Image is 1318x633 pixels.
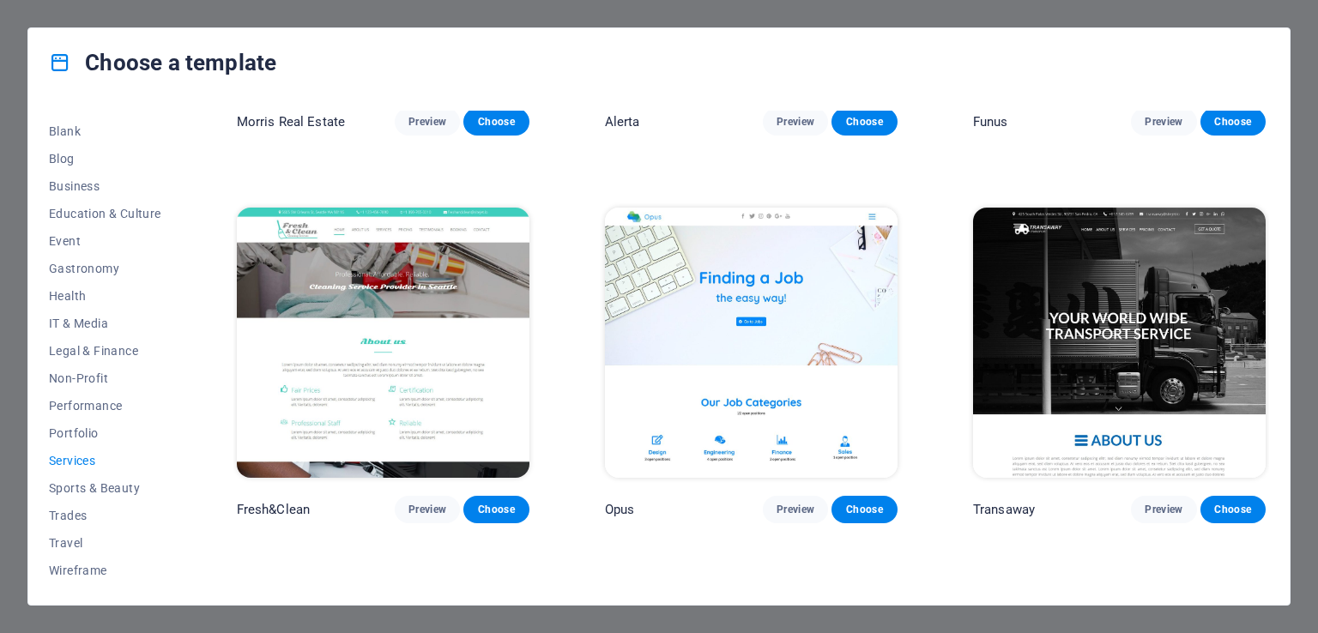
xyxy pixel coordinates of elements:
span: Choose [1214,503,1252,516]
span: Preview [1145,115,1182,129]
button: Performance [49,392,161,419]
span: Preview [777,115,814,129]
button: Choose [831,496,897,523]
button: Choose [1200,108,1266,136]
span: Blank [49,124,161,138]
span: Gastronomy [49,262,161,275]
button: Blank [49,118,161,145]
span: Choose [477,503,515,516]
button: Choose [831,108,897,136]
button: Travel [49,529,161,557]
button: Education & Culture [49,200,161,227]
button: Preview [763,496,828,523]
button: Sports & Beauty [49,474,161,502]
span: Health [49,289,161,303]
p: Morris Real Estate [237,113,346,130]
button: Preview [1131,108,1196,136]
span: Preview [1145,503,1182,516]
span: Portfolio [49,426,161,440]
button: Trades [49,502,161,529]
h4: Choose a template [49,49,276,76]
span: Event [49,234,161,248]
button: Business [49,172,161,200]
button: Preview [763,108,828,136]
button: Choose [1200,496,1266,523]
span: Choose [845,115,883,129]
button: Preview [1131,496,1196,523]
span: Preview [408,503,446,516]
img: Transaway [973,208,1266,477]
button: Legal & Finance [49,337,161,365]
button: Gastronomy [49,255,161,282]
img: Fresh&Clean [237,208,529,477]
span: Services [49,454,161,467]
p: Alerta [605,113,640,130]
span: Preview [777,503,814,516]
img: Opus [605,208,898,477]
button: Portfolio [49,419,161,447]
span: Choose [477,115,515,129]
span: Sports & Beauty [49,481,161,495]
span: Travel [49,536,161,550]
span: Blog [49,152,161,166]
button: Health [49,282,161,310]
span: Choose [845,503,883,516]
span: Performance [49,399,161,413]
span: Preview [408,115,446,129]
button: Choose [463,496,529,523]
button: Wireframe [49,557,161,584]
p: Fresh&Clean [237,501,311,518]
span: IT & Media [49,316,161,330]
p: Opus [605,501,635,518]
span: Wireframe [49,564,161,577]
button: IT & Media [49,310,161,337]
button: Choose [463,108,529,136]
span: Trades [49,509,161,522]
button: Preview [395,496,460,523]
p: Funus [973,113,1008,130]
p: Transaway [973,501,1035,518]
button: Blog [49,145,161,172]
span: Business [49,179,161,193]
span: Legal & Finance [49,344,161,358]
span: Education & Culture [49,207,161,220]
span: Choose [1214,115,1252,129]
button: Preview [395,108,460,136]
button: Non-Profit [49,365,161,392]
button: Event [49,227,161,255]
span: Non-Profit [49,371,161,385]
button: Services [49,447,161,474]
